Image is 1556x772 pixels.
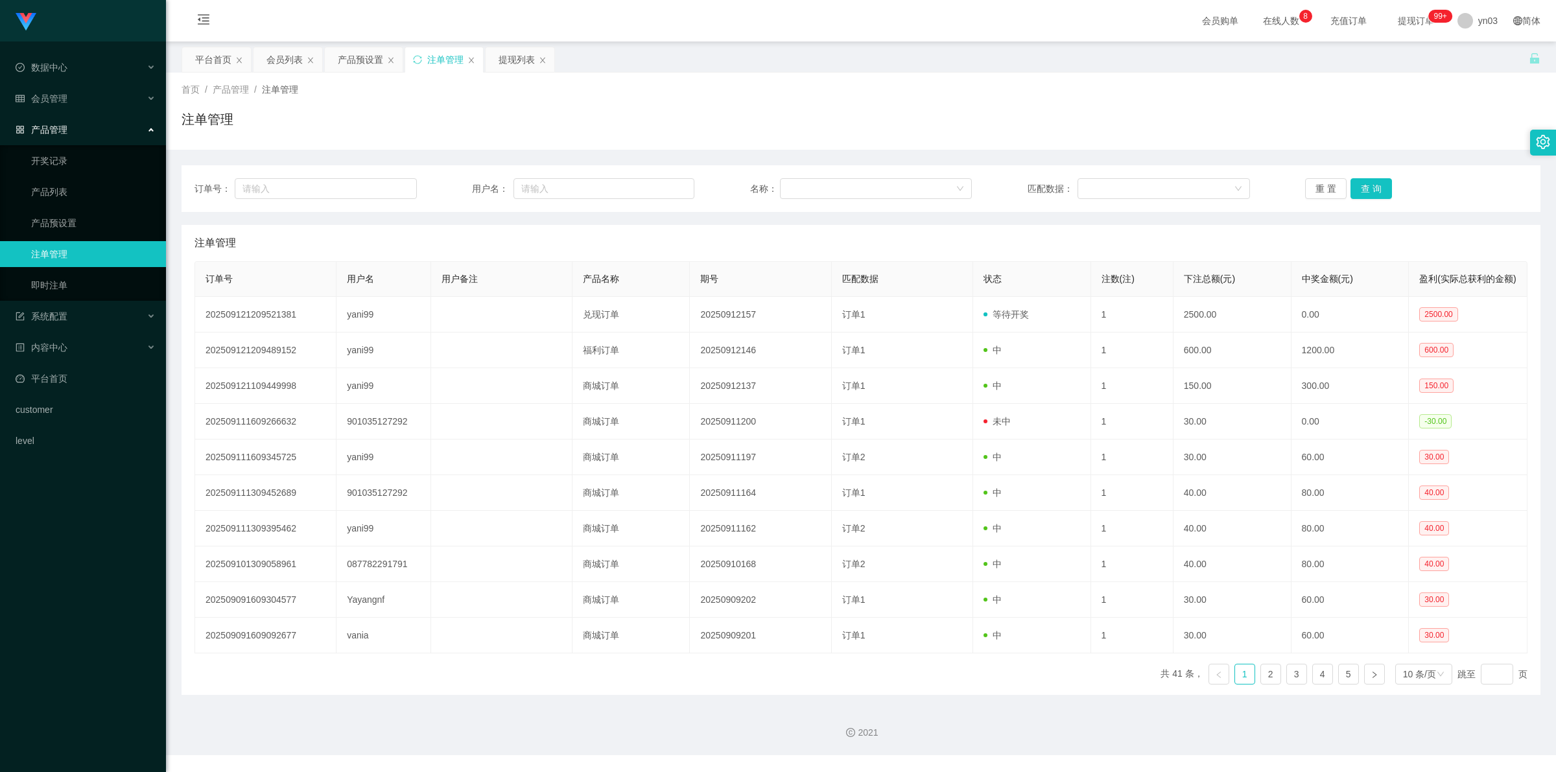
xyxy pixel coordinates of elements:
[1261,664,1280,684] a: 2
[213,84,249,95] span: 产品管理
[1305,178,1347,199] button: 重 置
[262,84,298,95] span: 注单管理
[572,439,690,475] td: 商城订单
[1234,664,1255,684] li: 1
[700,274,718,284] span: 期号
[1419,485,1449,500] span: 40.00
[1419,521,1449,535] span: 40.00
[195,368,336,404] td: 202509121109449998
[690,582,831,618] td: 20250909202
[690,404,831,439] td: 20250911200
[984,487,1002,498] span: 中
[1291,618,1409,653] td: 60.00
[336,475,430,511] td: 901035127292
[984,416,1011,427] span: 未中
[427,47,464,72] div: 注单管理
[1419,450,1449,464] span: 30.00
[195,546,336,582] td: 202509101309058961
[842,274,878,284] span: 匹配数据
[1437,670,1444,679] i: 图标: down
[1419,628,1449,642] span: 30.00
[182,110,233,129] h1: 注单管理
[583,274,619,284] span: 产品名称
[195,439,336,475] td: 202509111609345725
[16,366,156,392] a: 图标: dashboard平台首页
[1350,178,1392,199] button: 查 询
[16,62,67,73] span: 数据中心
[1173,333,1291,368] td: 600.00
[1173,546,1291,582] td: 40.00
[984,559,1002,569] span: 中
[472,182,513,196] span: 用户名：
[750,182,780,196] span: 名称：
[513,178,694,199] input: 请输入
[1364,664,1385,684] li: 下一页
[1291,333,1409,368] td: 1200.00
[499,47,535,72] div: 提现列表
[16,428,156,454] a: level
[1291,475,1409,511] td: 80.00
[235,56,243,64] i: 图标: close
[1299,10,1312,23] sup: 8
[336,618,430,653] td: vania
[984,452,1002,462] span: 中
[338,47,383,72] div: 产品预设置
[16,312,25,321] i: 图标: form
[195,47,231,72] div: 平台首页
[842,523,866,533] span: 订单2
[846,728,855,737] i: 图标: copyright
[31,210,156,236] a: 产品预设置
[195,618,336,653] td: 202509091609092677
[1173,439,1291,475] td: 30.00
[1428,10,1452,23] sup: 284
[690,368,831,404] td: 20250912137
[690,297,831,333] td: 20250912157
[1091,546,1173,582] td: 1
[842,559,866,569] span: 订单2
[842,487,866,498] span: 订单1
[1235,664,1255,684] a: 1
[194,182,235,196] span: 订单号：
[336,404,430,439] td: 901035127292
[1391,16,1441,25] span: 提现订单
[690,333,831,368] td: 20250912146
[195,511,336,546] td: 202509111309395462
[572,368,690,404] td: 商城订单
[842,380,866,391] span: 订单1
[206,274,233,284] span: 订单号
[984,594,1002,605] span: 中
[195,475,336,511] td: 202509111309452689
[1091,297,1173,333] td: 1
[16,63,25,72] i: 图标: check-circle-o
[1091,333,1173,368] td: 1
[984,345,1002,355] span: 中
[307,56,314,64] i: 图标: close
[690,546,831,582] td: 20250910168
[1419,307,1457,322] span: 2500.00
[1260,664,1281,684] li: 2
[842,309,866,320] span: 订单1
[16,93,67,104] span: 会员管理
[1313,664,1332,684] a: 4
[31,241,156,267] a: 注单管理
[16,124,67,135] span: 产品管理
[182,1,226,42] i: 图标: menu-fold
[1291,546,1409,582] td: 80.00
[1173,368,1291,404] td: 150.00
[1091,511,1173,546] td: 1
[1091,618,1173,653] td: 1
[539,56,547,64] i: 图标: close
[1371,671,1378,679] i: 图标: right
[956,185,964,194] i: 图标: down
[336,333,430,368] td: yani99
[842,594,866,605] span: 订单1
[266,47,303,72] div: 会员列表
[387,56,395,64] i: 图标: close
[1513,16,1522,25] i: 图标: global
[842,345,866,355] span: 订单1
[1091,439,1173,475] td: 1
[572,297,690,333] td: 兑现订单
[413,55,422,64] i: 图标: sync
[572,511,690,546] td: 商城订单
[16,397,156,423] a: customer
